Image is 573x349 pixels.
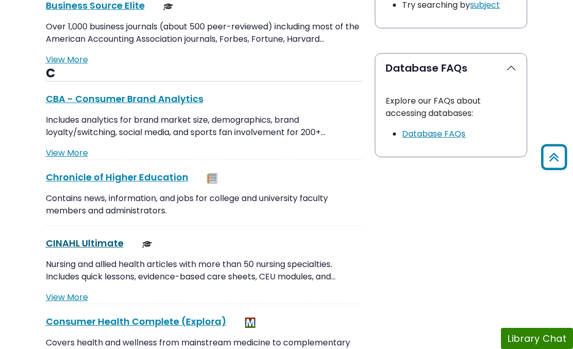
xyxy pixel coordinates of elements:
a: Chronicle of Higher Education [46,171,188,184]
h3: C [46,66,363,81]
p: Nursing and allied health articles with more than 50 nursing specialties. Includes quick lessons,... [46,258,363,283]
button: Database FAQs [375,54,527,82]
p: Includes analytics for brand market size, demographics, brand loyalty/switching, social media, an... [46,114,363,139]
p: Over 1,000 business journals (about 500 peer-reviewed) including most of the American Accounting ... [46,21,363,45]
img: Newspapers [207,173,217,184]
a: Back to Top [537,148,570,165]
a: Consumer Health Complete (Explora) [46,315,227,328]
img: Scholarly or Peer Reviewed [163,2,173,12]
a: Link opens in new window [402,128,465,140]
button: Library Chat [501,328,573,349]
img: Scholarly or Peer Reviewed [142,239,152,250]
a: View More [46,147,88,159]
a: CBA - Consumer Brand Analytics [46,92,203,105]
a: View More [46,54,88,65]
img: MeL (Michigan electronic Library) [245,318,255,328]
p: Explore our FAQs about accessing databases: [386,95,516,120]
a: View More [46,291,88,303]
a: CINAHL Ultimate [46,237,124,250]
p: Contains news, information, and jobs for college and university faculty members and administrators. [46,192,363,217]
